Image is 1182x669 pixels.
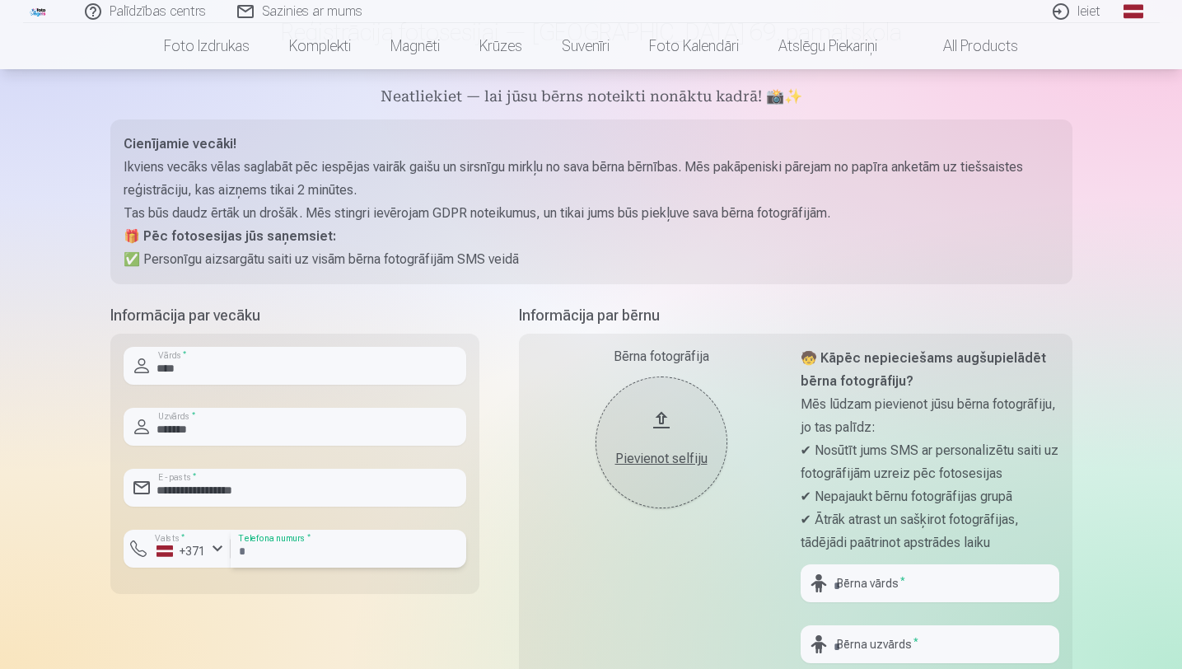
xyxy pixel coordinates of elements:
p: ✅ Personīgu aizsargātu saiti uz visām bērna fotogrāfijām SMS veidā [124,248,1059,271]
img: /fa1 [30,7,48,16]
p: Ikviens vecāks vēlas saglabāt pēc iespējas vairāk gaišu un sirsnīgu mirkļu no sava bērna bērnības... [124,156,1059,202]
h5: Informācija par vecāku [110,304,479,327]
a: Atslēgu piekariņi [759,23,897,69]
h5: Informācija par bērnu [519,304,1072,327]
a: Foto kalendāri [629,23,759,69]
div: Pievienot selfiju [612,449,711,469]
a: All products [897,23,1038,69]
p: Mēs lūdzam pievienot jūsu bērna fotogrāfiju, jo tas palīdz: [801,393,1059,439]
label: Valsts [150,532,190,545]
p: ✔ Ātrāk atrast un sašķirot fotogrāfijas, tādējādi paātrinot apstrādes laiku [801,508,1059,554]
a: Suvenīri [542,23,629,69]
a: Komplekti [269,23,371,69]
strong: 🧒 Kāpēc nepieciešams augšupielādēt bērna fotogrāfiju? [801,350,1046,389]
strong: 🎁 Pēc fotosesijas jūs saņemsiet: [124,228,336,244]
button: Pievienot selfiju [596,377,727,508]
strong: Cienījamie vecāki! [124,136,236,152]
p: ✔ Nosūtīt jums SMS ar personalizētu saiti uz fotogrāfijām uzreiz pēc fotosesijas [801,439,1059,485]
div: +371 [157,543,206,559]
a: Magnēti [371,23,460,69]
p: Tas būs daudz ērtāk un drošāk. Mēs stingri ievērojam GDPR noteikumus, un tikai jums būs piekļuve ... [124,202,1059,225]
a: Foto izdrukas [144,23,269,69]
p: ✔ Nepajaukt bērnu fotogrāfijas grupā [801,485,1059,508]
h5: Neatliekiet — lai jūsu bērns noteikti nonāktu kadrā! 📸✨ [110,87,1072,110]
div: Bērna fotogrāfija [532,347,791,367]
a: Krūzes [460,23,542,69]
button: Valsts*+371 [124,530,231,568]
